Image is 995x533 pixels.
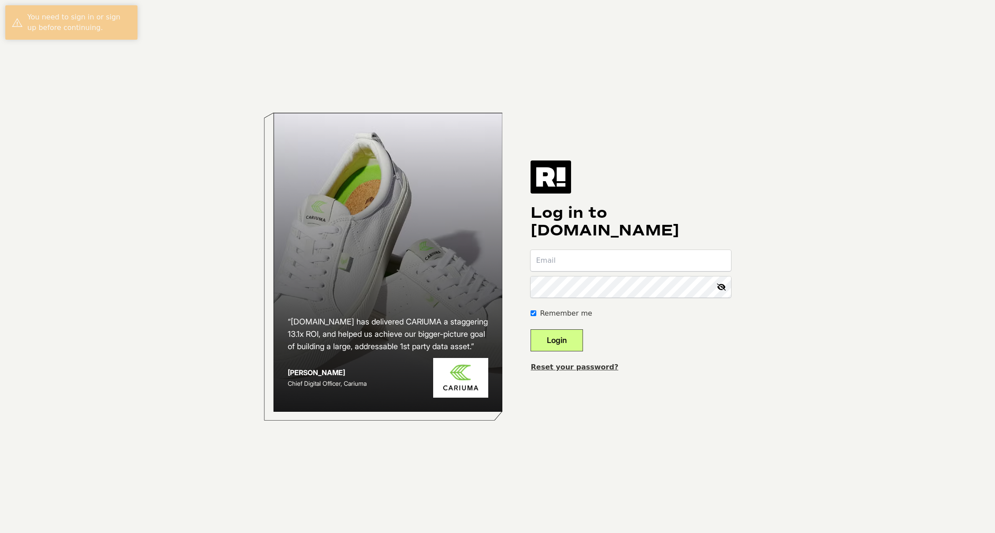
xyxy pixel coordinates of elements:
[531,329,583,351] button: Login
[27,12,131,33] div: You need to sign in or sign up before continuing.
[288,368,345,377] strong: [PERSON_NAME]
[531,363,618,371] a: Reset your password?
[540,308,592,319] label: Remember me
[288,380,367,387] span: Chief Digital Officer, Cariuma
[531,250,731,271] input: Email
[433,358,488,398] img: Cariuma
[531,204,731,239] h1: Log in to [DOMAIN_NAME]
[531,160,571,193] img: Retention.com
[288,316,489,353] h2: “[DOMAIN_NAME] has delivered CARIUMA a staggering 13.1x ROI, and helped us achieve our bigger-pic...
